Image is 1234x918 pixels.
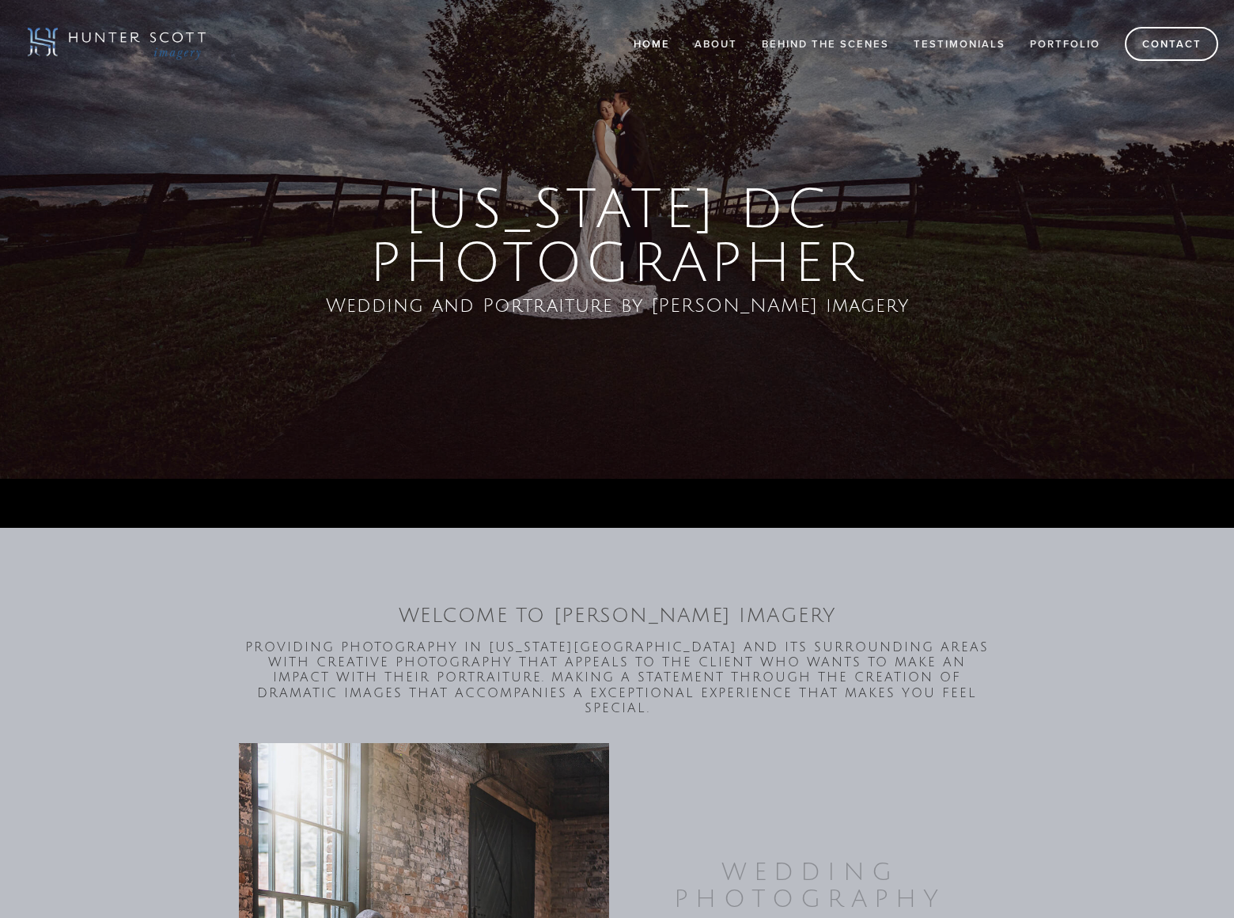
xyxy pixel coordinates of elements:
a: Testimonials [903,31,1016,57]
h3: Providing photography in [US_STATE][GEOGRAPHIC_DATA] and its surrounding areas with creative phot... [239,640,995,716]
img: Washington DC Photographer [16,16,218,72]
div: Portfolio [1020,31,1111,57]
p: Wedding photography [674,859,945,912]
strong: [US_STATE] dc photographer [264,184,970,291]
a: Contact [1125,27,1218,61]
a: Home [623,31,680,57]
a: About [684,31,748,57]
h2: Welcome to [PERSON_NAME] Imagery [239,604,995,628]
a: Behind the Scenes [751,31,899,57]
p: Wedding and Portraiture by [PERSON_NAME] imagery [264,184,970,320]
